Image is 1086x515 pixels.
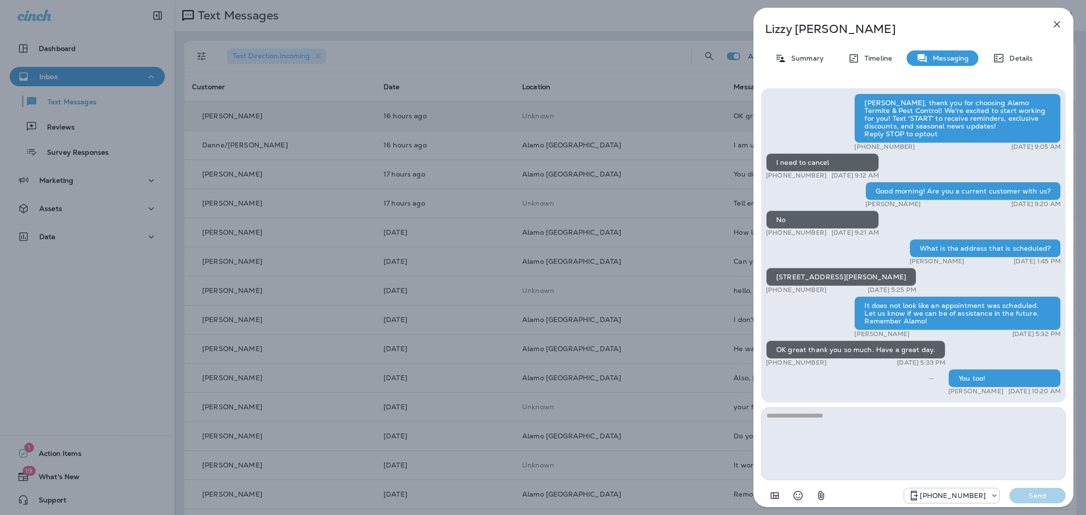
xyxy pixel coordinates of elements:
[786,54,824,62] p: Summary
[910,239,1061,257] div: What is the address that is scheduled?
[1011,143,1061,151] p: [DATE] 9:05 AM
[854,143,915,151] p: [PHONE_NUMBER]
[948,387,1004,395] p: [PERSON_NAME]
[766,153,879,172] div: I need to cancel
[854,94,1061,143] div: [PERSON_NAME], thank you for choosing Alamo Termite & Pest Control! We're excited to start workin...
[831,229,879,237] p: [DATE] 9:21 AM
[865,200,921,208] p: [PERSON_NAME]
[948,369,1061,387] div: You too!
[897,359,945,367] p: [DATE] 5:33 PM
[766,340,945,359] div: OK great thank you so much. Have a great day.
[788,486,808,505] button: Select an emoji
[1012,330,1061,338] p: [DATE] 5:32 PM
[765,486,784,505] button: Add in a premade template
[929,373,934,382] span: Sent
[1014,257,1061,265] p: [DATE] 1:45 PM
[831,172,879,179] p: [DATE] 9:12 AM
[766,210,879,229] div: No
[1008,387,1061,395] p: [DATE] 10:20 AM
[928,54,969,62] p: Messaging
[765,22,1030,36] p: Lizzy [PERSON_NAME]
[766,359,827,367] p: [PHONE_NUMBER]
[920,492,986,499] p: [PHONE_NUMBER]
[910,257,965,265] p: [PERSON_NAME]
[865,182,1061,200] div: Good morning! Are you a current customer with us?
[904,490,999,501] div: +1 (817) 204-6820
[854,330,910,338] p: [PERSON_NAME]
[766,172,827,179] p: [PHONE_NUMBER]
[766,229,827,237] p: [PHONE_NUMBER]
[1005,54,1033,62] p: Details
[766,268,916,286] div: [STREET_ADDRESS][PERSON_NAME]
[1011,200,1061,208] p: [DATE] 9:20 AM
[766,286,827,294] p: [PHONE_NUMBER]
[854,296,1061,330] div: It does not look like an appointment was scheduled. Let us know if we can be of assistance in the...
[868,286,916,294] p: [DATE] 5:25 PM
[860,54,892,62] p: Timeline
